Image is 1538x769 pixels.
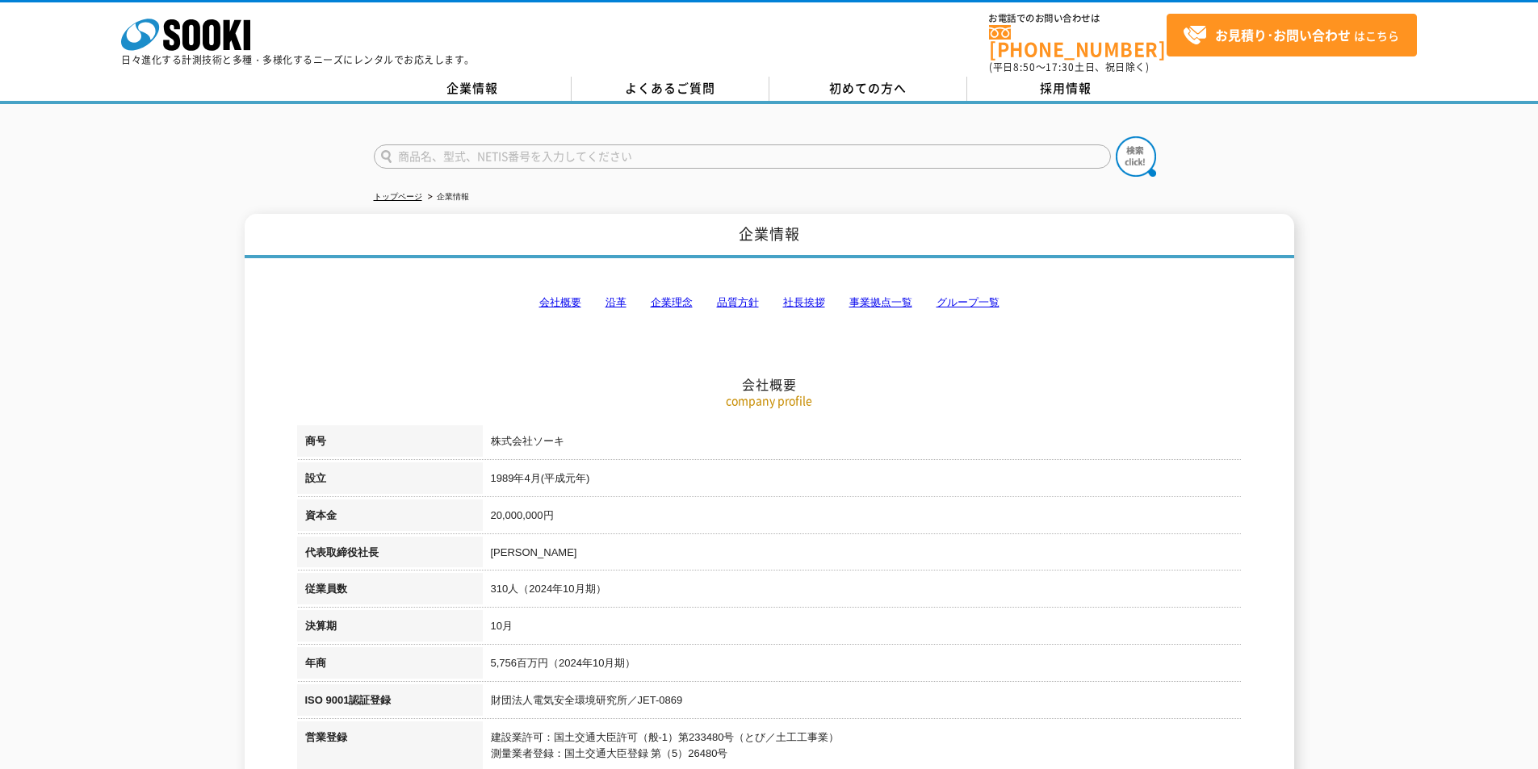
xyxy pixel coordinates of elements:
[483,499,1242,537] td: 20,000,000円
[539,296,581,308] a: 会社概要
[1013,60,1036,74] span: 8:50
[769,77,967,101] a: 初めての方へ
[374,192,422,201] a: トップページ
[425,189,469,206] li: 企業情報
[989,25,1167,58] a: [PHONE_NUMBER]
[783,296,825,308] a: 社長挨拶
[297,215,1242,393] h2: 会社概要
[937,296,999,308] a: グループ一覧
[297,573,483,610] th: 従業員数
[1046,60,1075,74] span: 17:30
[297,499,483,537] th: 資本金
[297,684,483,721] th: ISO 9001認証登録
[717,296,759,308] a: 品質方針
[297,392,1242,409] p: company profile
[297,537,483,574] th: 代表取締役社長
[829,79,907,97] span: 初めての方へ
[297,647,483,684] th: 年商
[297,462,483,499] th: 設立
[1183,23,1399,48] span: はこちら
[967,77,1165,101] a: 採用情報
[572,77,769,101] a: よくあるご質問
[483,537,1242,574] td: [PERSON_NAME]
[1215,25,1351,44] strong: お見積り･お問い合わせ
[483,425,1242,462] td: 株式会社ソーキ
[606,296,627,308] a: 沿革
[374,144,1111,169] input: 商品名、型式、NETIS番号を入力してください
[483,647,1242,684] td: 5,756百万円（2024年10月期）
[121,55,475,65] p: 日々進化する計測技術と多種・多様化するニーズにレンタルでお応えします。
[297,610,483,647] th: 決算期
[483,462,1242,499] td: 1989年4月(平成元年)
[297,425,483,462] th: 商号
[483,684,1242,721] td: 財団法人電気安全環境研究所／JET-0869
[245,214,1294,258] h1: 企業情報
[849,296,912,308] a: 事業拠点一覧
[989,14,1167,23] span: お電話でのお問い合わせは
[1116,136,1156,177] img: btn_search.png
[651,296,693,308] a: 企業理念
[483,610,1242,647] td: 10月
[483,573,1242,610] td: 310人（2024年10月期）
[1167,14,1417,56] a: お見積り･お問い合わせはこちら
[374,77,572,101] a: 企業情報
[989,60,1149,74] span: (平日 ～ 土日、祝日除く)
